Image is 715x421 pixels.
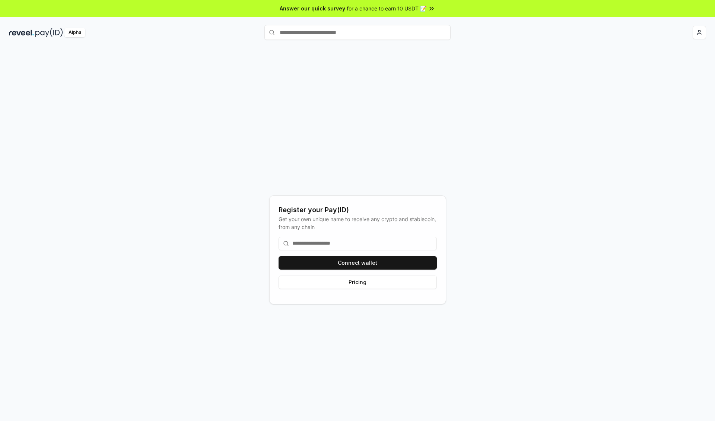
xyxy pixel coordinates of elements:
button: Connect wallet [279,256,437,270]
div: Register your Pay(ID) [279,205,437,215]
img: reveel_dark [9,28,34,37]
span: Answer our quick survey [280,4,345,12]
img: pay_id [35,28,63,37]
button: Pricing [279,276,437,289]
span: for a chance to earn 10 USDT 📝 [347,4,426,12]
div: Alpha [64,28,85,37]
div: Get your own unique name to receive any crypto and stablecoin, from any chain [279,215,437,231]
